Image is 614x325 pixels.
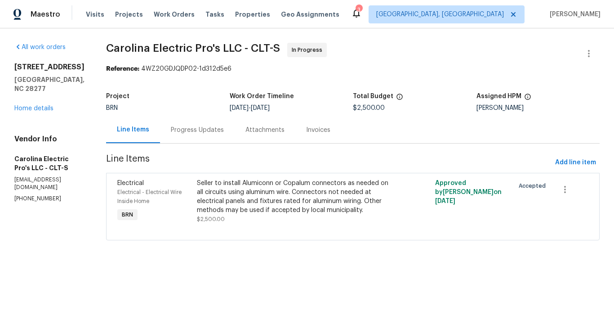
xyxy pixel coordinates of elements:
[356,5,362,14] div: 3
[117,180,144,186] span: Electrical
[14,75,85,93] h5: [GEOGRAPHIC_DATA], NC 28277
[118,210,137,219] span: BRN
[106,93,129,99] h5: Project
[106,154,552,171] span: Line Items
[281,10,339,19] span: Geo Assignments
[292,45,326,54] span: In Progress
[376,10,504,19] span: [GEOGRAPHIC_DATA], [GEOGRAPHIC_DATA]
[353,105,385,111] span: $2,500.00
[546,10,601,19] span: [PERSON_NAME]
[230,105,270,111] span: -
[230,105,249,111] span: [DATE]
[106,64,600,73] div: 4WZ20GDJQDP02-1d312d5e6
[14,105,53,112] a: Home details
[117,125,149,134] div: Line Items
[14,176,85,191] p: [EMAIL_ADDRESS][DOMAIN_NAME]
[106,43,280,54] span: Carolina Electric Pro's LLC - CLT-S
[197,217,225,222] span: $2,500.00
[552,154,600,171] button: Add line item
[106,66,139,72] b: Reference:
[435,198,455,204] span: [DATE]
[171,126,224,135] div: Progress Updates
[154,10,195,19] span: Work Orders
[106,105,118,111] span: BRN
[14,195,85,203] p: [PHONE_NUMBER]
[435,180,502,204] span: Approved by [PERSON_NAME] on
[14,44,66,50] a: All work orders
[86,10,104,19] span: Visits
[235,10,270,19] span: Properties
[245,126,285,135] div: Attachments
[306,126,330,135] div: Invoices
[14,135,85,144] h4: Vendor Info
[524,93,531,105] span: The hpm assigned to this work order.
[14,63,85,72] h2: [STREET_ADDRESS]
[115,10,143,19] span: Projects
[14,154,85,172] h5: Carolina Electric Pro's LLC - CLT-S
[205,11,224,18] span: Tasks
[396,93,403,105] span: The total cost of line items that have been proposed by Opendoor. This sum includes line items th...
[353,93,393,99] h5: Total Budget
[197,179,390,215] div: Seller to install Alumiconn or Copalum connectors as needed on all circuits using aluminum wire. ...
[117,190,182,204] span: Electrical - Electrical Wire Inside Home
[230,93,294,99] h5: Work Order Timeline
[251,105,270,111] span: [DATE]
[555,157,596,168] span: Add line item
[476,105,600,111] div: [PERSON_NAME]
[31,10,60,19] span: Maestro
[476,93,521,99] h5: Assigned HPM
[519,181,549,190] span: Accepted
